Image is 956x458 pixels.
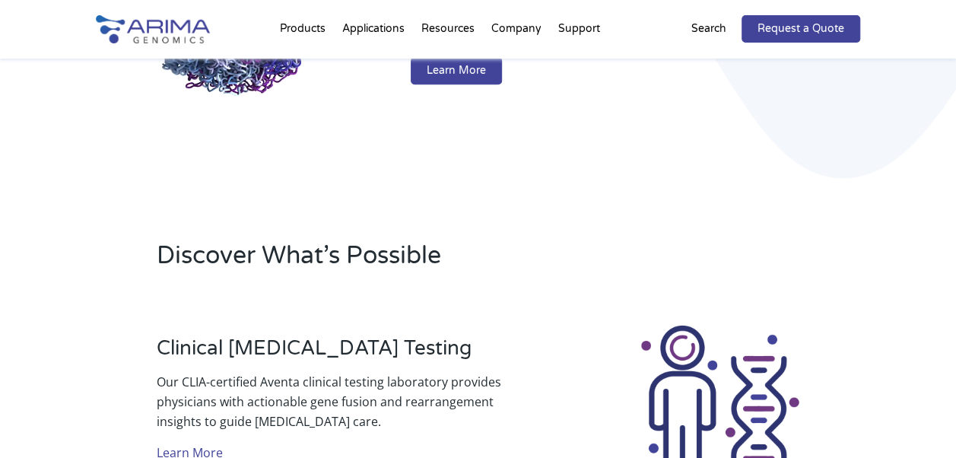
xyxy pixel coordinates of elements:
[157,239,659,285] h2: Discover What’s Possible
[880,385,956,458] iframe: Chat Widget
[157,336,538,372] h3: Clinical [MEDICAL_DATA] Testing
[157,372,538,431] p: Our CLIA-certified Aventa clinical testing laboratory provides physicians with actionable gene fu...
[96,15,210,43] img: Arima-Genomics-logo
[411,57,502,84] a: Learn More
[691,19,726,39] p: Search
[742,15,860,43] a: Request a Quote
